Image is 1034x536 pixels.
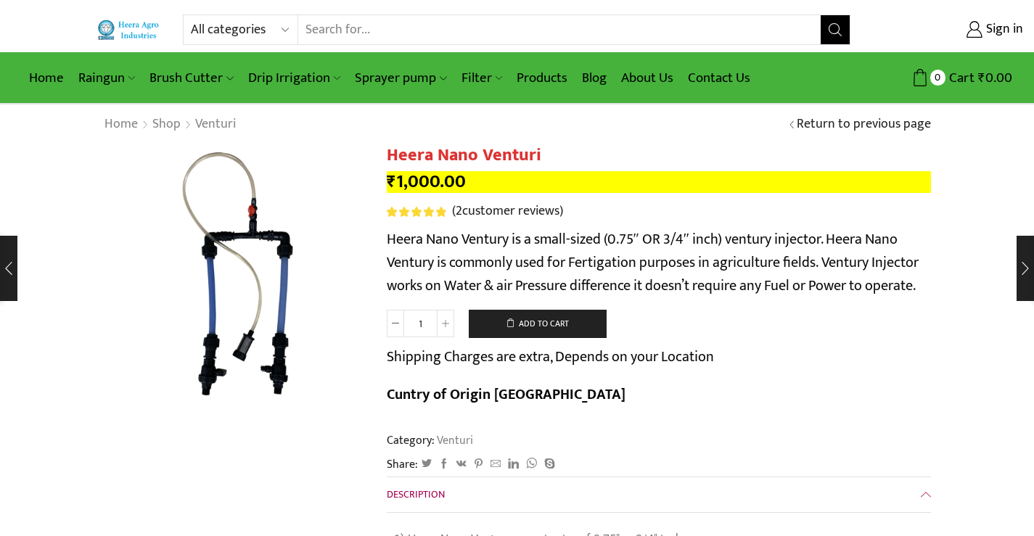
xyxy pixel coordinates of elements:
[387,207,446,217] span: Rated out of 5 based on customer ratings
[387,382,625,407] b: Cuntry of Origin [GEOGRAPHIC_DATA]
[104,115,237,134] nav: Breadcrumb
[945,68,974,88] span: Cart
[454,61,509,95] a: Filter
[865,65,1012,91] a: 0 Cart ₹0.00
[152,115,181,134] a: Shop
[298,15,821,44] input: Search for...
[872,17,1023,43] a: Sign in
[387,145,931,166] h1: Heera Nano Venturi
[509,61,575,95] a: Products
[978,67,1012,89] bdi: 0.00
[104,115,139,134] a: Home
[387,345,714,368] p: Shipping Charges are extra, Depends on your Location
[435,431,473,450] a: Venturi
[456,200,462,222] span: 2
[387,207,446,217] div: Rated 5.00 out of 5
[348,61,454,95] a: Sprayer pump
[387,456,418,473] span: Share:
[614,61,681,95] a: About Us
[469,310,607,339] button: Add to cart
[982,20,1023,39] span: Sign in
[387,167,466,197] bdi: 1,000.00
[930,70,945,85] span: 0
[142,61,240,95] a: Brush Cutter
[387,486,445,503] span: Description
[387,477,931,512] a: Description
[387,207,448,217] span: 2
[821,15,850,44] button: Search button
[681,61,758,95] a: Contact Us
[22,61,71,95] a: Home
[797,115,931,134] a: Return to previous page
[241,61,348,95] a: Drip Irrigation
[452,202,563,221] a: (2customer reviews)
[194,115,237,134] a: Venturi
[387,432,473,449] span: Category:
[404,310,437,337] input: Product quantity
[978,67,985,89] span: ₹
[387,228,931,297] p: Heera Nano Ventury is a small-sized (0.75″ OR 3/4″ inch) ventury injector. Heera Nano Ventury is ...
[575,61,614,95] a: Blog
[387,167,396,197] span: ₹
[71,61,142,95] a: Raingun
